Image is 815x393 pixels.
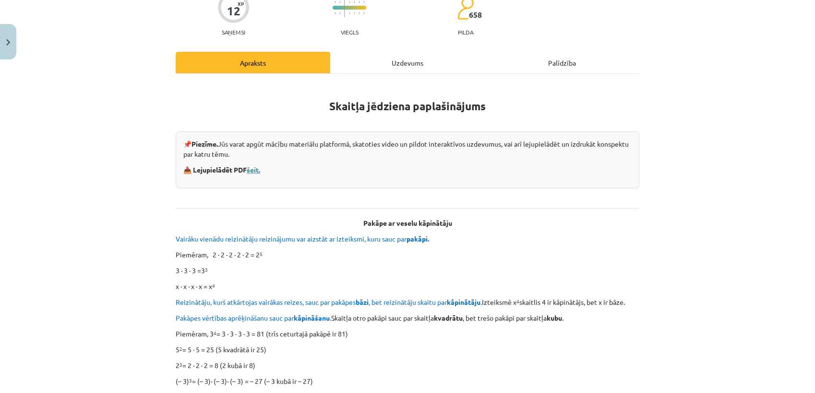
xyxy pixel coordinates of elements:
[330,52,485,73] div: Uzdevums
[447,298,480,306] b: kāpinātāju
[176,298,482,306] span: Reizinātāju, kurš atkārtojas vairākas reizes, sauc par pakāpes , bet reizinātāju skaitu par .
[176,297,639,307] p: Izteiksmē x skaitlis 4 ir kāpinātājs, bet x ir bāze.
[180,345,182,352] sup: 2
[176,281,639,291] p: x ∙ x ∙ x ∙ x = x
[183,139,632,159] p: 📌 Jūs varat apgūt mācību materiālu platformā, skatoties video un pildot interaktīvos uzdevumus, v...
[176,234,431,243] span: Vairāku vienādu reizinātāju reizinājumu var aizstāt ar izteiksmi, kuru sauc par
[359,1,360,3] img: icon-short-line-57e1e144782c952c97e751825c79c345078a6d821885a25fce030b3d8c18986b.svg
[335,12,336,14] img: icon-short-line-57e1e144782c952c97e751825c79c345078a6d821885a25fce030b3d8c18986b.svg
[6,39,10,46] img: icon-close-lesson-0947bae3869378f0d4975bcd49f059093ad1ed9edebbc8119c70593378902aed.svg
[212,282,215,289] sup: 4
[176,329,639,339] p: Piemēram, 3 = 3 ∙ 3 ∙ 3 ∙ 3 = 81 (trīs ceturtajā pakāpē ir 81)
[227,4,240,18] div: 12
[363,1,364,3] img: icon-short-line-57e1e144782c952c97e751825c79c345078a6d821885a25fce030b3d8c18986b.svg
[176,345,639,355] p: 5 = 5 ∙ 5 = 25 (5 kvadrātā ir 25)
[214,329,216,336] sup: 4
[485,52,639,73] div: Palīdzība
[339,12,340,14] img: icon-short-line-57e1e144782c952c97e751825c79c345078a6d821885a25fce030b3d8c18986b.svg
[335,1,336,3] img: icon-short-line-57e1e144782c952c97e751825c79c345078a6d821885a25fce030b3d8c18986b.svg
[183,165,262,174] strong: 📥 Lejupielādēt PDF
[356,298,369,306] b: bāzi
[176,250,639,260] p: Piemēram, 2 ∙ 2 ∙ 2 ∙ 2 ∙ 2 = 2
[176,313,639,323] p: Skaitļa otro pakāpi sauc par skaitļa , bet trešo pakāpi par skaitļa .
[294,313,330,322] b: kāpināšanu
[339,1,340,3] img: icon-short-line-57e1e144782c952c97e751825c79c345078a6d821885a25fce030b3d8c18986b.svg
[176,376,639,386] p: (– 3) = (– 3)∙ (– 3)∙ (– 3) = – 27 (– 3 kubā ir – 27)
[354,1,355,3] img: icon-short-line-57e1e144782c952c97e751825c79c345078a6d821885a25fce030b3d8c18986b.svg
[359,12,360,14] img: icon-short-line-57e1e144782c952c97e751825c79c345078a6d821885a25fce030b3d8c18986b.svg
[434,313,463,322] b: kvadrātu
[260,250,263,257] sup: 5
[176,313,331,322] span: Pakāpes vērtības aprēķināšanu sauc par .
[458,29,473,35] p: pilda
[516,298,519,305] sup: 4
[349,12,350,14] img: icon-short-line-57e1e144782c952c97e751825c79c345078a6d821885a25fce030b3d8c18986b.svg
[354,12,355,14] img: icon-short-line-57e1e144782c952c97e751825c79c345078a6d821885a25fce030b3d8c18986b.svg
[192,139,218,148] strong: Piezīme.
[176,360,639,370] p: 2 = 2 ∙ 2 ∙ 2 = 8 (2 kubā ir 8)
[205,266,208,273] sup: 3
[547,313,562,322] b: kubu
[341,29,359,35] p: Viegls
[469,11,482,19] span: 658
[329,99,486,113] strong: Skaitļa jēdziena paplašinājums
[176,266,639,276] p: 3 ∙ 3 ∙ 3 =3
[349,1,350,3] img: icon-short-line-57e1e144782c952c97e751825c79c345078a6d821885a25fce030b3d8c18986b.svg
[180,361,182,368] sup: 3
[407,234,429,243] b: pakāpi.
[189,377,192,384] sup: 3
[363,219,452,227] b: Pakāpe ar veselu kāpinātāju
[247,165,260,174] a: šeit.
[363,12,364,14] img: icon-short-line-57e1e144782c952c97e751825c79c345078a6d821885a25fce030b3d8c18986b.svg
[176,52,330,73] div: Apraksts
[218,29,249,35] p: Saņemsi
[238,1,244,6] span: XP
